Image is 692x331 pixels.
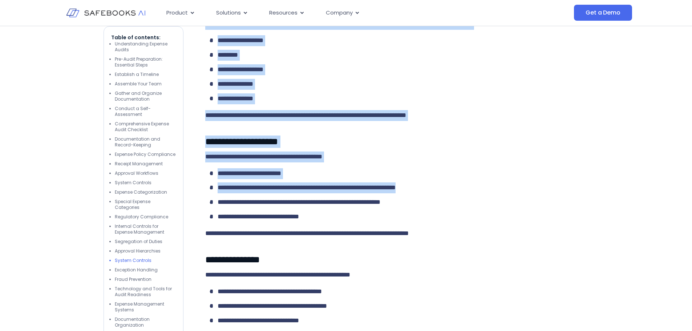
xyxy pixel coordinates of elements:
[115,223,176,235] li: Internal Controls for Expense Management
[269,9,298,17] span: Resources
[115,199,176,210] li: Special Expense Categories
[115,189,176,195] li: Expense Categorization
[115,90,176,102] li: Gather and Organize Documentation
[115,72,176,77] li: Establish a Timeline
[166,9,188,17] span: Product
[115,267,176,273] li: Exception Handling
[115,214,176,220] li: Regulatory Compliance
[115,170,176,176] li: Approval Workflows
[115,41,176,53] li: Understanding Expense Audits
[111,34,176,41] p: Table of contents:
[115,248,176,254] li: Approval Hierarchies
[161,6,501,20] div: Menu Toggle
[574,5,632,21] a: Get a Demo
[115,301,176,313] li: Expense Management Systems
[115,239,176,245] li: Segregation of Duties
[115,136,176,148] li: Documentation and Record-Keeping
[161,6,501,20] nav: Menu
[115,161,176,167] li: Receipt Management
[115,81,176,87] li: Assemble Your Team
[115,276,176,282] li: Fraud Prevention
[115,152,176,157] li: Expense Policy Compliance
[115,258,176,263] li: System Controls
[216,9,241,17] span: Solutions
[115,121,176,133] li: Comprehensive Expense Audit Checklist
[115,316,176,328] li: Documentation Organization
[115,286,176,298] li: Technology and Tools for Audit Readiness
[115,56,176,68] li: Pre-Audit Preparation: Essential Steps
[115,180,176,186] li: System Controls
[326,9,353,17] span: Company
[115,106,176,117] li: Conduct a Self-Assessment
[586,9,620,16] span: Get a Demo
